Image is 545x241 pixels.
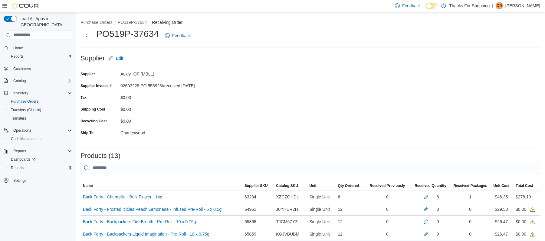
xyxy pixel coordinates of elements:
[8,106,72,114] span: Transfers (Classic)
[106,52,126,64] button: Edit
[365,216,410,228] div: 0
[245,230,256,238] span: 65859
[116,55,123,61] span: Edit
[80,30,93,42] button: Next
[449,2,490,9] p: Thanks For Shopping
[437,218,439,225] div: 0
[276,193,300,201] span: XZCZQHDU
[492,2,493,9] p: |
[11,77,28,85] button: Catalog
[437,193,439,201] div: 6
[120,104,202,112] div: $0.00
[335,203,365,215] div: 12
[80,162,540,174] input: This is a search bar. After typing your query, hit enter to filter the results lower in the page.
[80,55,105,62] h3: Supplier
[8,98,41,105] a: Purchase Orders
[8,115,72,122] span: Transfers
[120,116,202,124] div: $0.00
[11,127,72,134] span: Operations
[6,164,74,172] button: Reports
[8,53,26,60] a: Reports
[120,81,202,88] div: 02603228 PO 555923//received [DATE]
[6,52,74,61] button: Reports
[80,72,95,76] label: Supplier
[11,157,35,162] span: Dashboards
[451,216,489,228] div: 0
[516,230,535,238] div: $0.00
[1,77,74,85] button: Catalog
[245,218,256,225] span: 65865
[1,64,74,73] button: Customers
[1,89,74,97] button: Inventory
[490,191,513,203] div: $46.35
[1,147,74,155] button: Reports
[11,89,31,97] button: Inventory
[6,106,74,114] button: Transfers (Classic)
[8,156,72,163] span: Dashboards
[11,44,25,52] a: Home
[338,183,359,188] span: Qty Ordered
[163,30,193,42] a: Feedback
[83,193,162,201] a: Back Forty - Chemzilla - Bulk Flower - 14g
[276,218,298,225] span: TJCM6ZYZ
[8,98,72,105] span: Purchase Orders
[83,230,209,238] a: Back Forty - Backpackers Liquid Imagination - Pre-Roll - 10 x 0.75g
[415,183,446,188] span: Received Quantity
[437,206,439,213] div: 0
[11,108,41,112] span: Transfers (Classic)
[8,164,26,172] a: Reports
[11,147,72,155] span: Reports
[1,126,74,135] button: Operations
[490,203,513,215] div: $29.53
[505,2,540,9] p: [PERSON_NAME]
[307,203,335,215] div: Single Unit
[13,79,26,83] span: Catalog
[493,183,509,188] span: Unit Cost
[120,93,202,100] div: $0.00
[6,155,74,164] a: Dashboards
[120,128,202,135] div: Charleswood
[120,69,202,76] div: Auxly -OF (MBLL)
[307,228,335,240] div: Single Unit
[8,135,72,143] span: Cash Management
[80,19,540,27] nav: An example of EuiBreadcrumbs
[80,181,242,191] button: Name
[245,183,268,188] span: Supplier SKU
[11,77,72,85] span: Catalog
[83,206,222,213] a: Back Forty - Frosted Icicles Peach Lemonade - Infused Pre-Roll - 5 x 0.5g
[307,191,335,203] div: Single Unit
[96,28,159,40] h1: PO519P-37634
[8,156,38,163] a: Dashboards
[365,228,410,240] div: 0
[80,119,107,124] label: Recycling Cost
[309,183,316,188] span: Unit
[490,228,513,240] div: $26.47
[11,44,72,52] span: Home
[80,130,94,135] label: Ship To
[13,66,31,71] span: Customers
[8,135,44,143] a: Cash Management
[451,191,489,203] div: 1
[13,178,26,183] span: Settings
[11,177,29,184] a: Settings
[11,65,33,72] a: Customers
[80,107,105,112] label: Shipping Cost
[365,203,410,215] div: 0
[245,193,256,201] span: 63234
[516,218,535,225] div: $0.00
[276,230,299,238] span: KGJVBUBM
[83,183,93,188] span: Name
[365,191,410,203] div: 0
[276,206,298,213] span: J0YHCR2H
[80,83,112,88] label: Supplier Invoice #
[12,3,39,9] img: Cova
[453,183,487,188] span: Received Packages
[11,99,38,104] span: Purchase Orders
[11,165,24,170] span: Reports
[6,97,74,106] button: Purchase Orders
[496,2,503,9] div: O Dixon
[11,137,41,141] span: Cash Management
[451,203,489,215] div: 0
[6,114,74,123] button: Transfers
